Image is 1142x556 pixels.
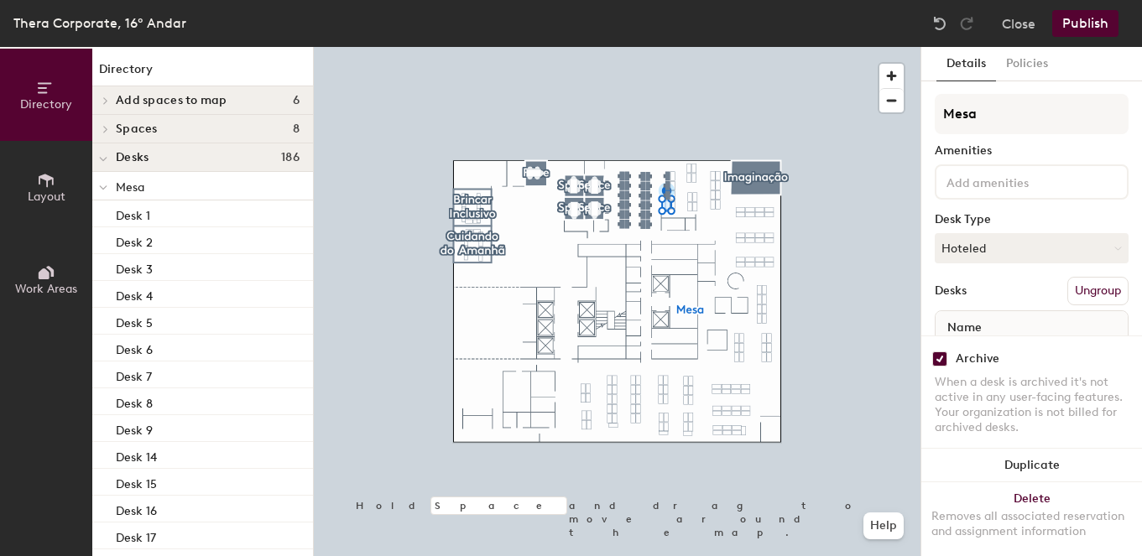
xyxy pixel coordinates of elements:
[116,151,149,164] span: Desks
[116,122,158,136] span: Spaces
[936,47,996,81] button: Details
[116,284,153,304] p: Desk 4
[116,338,153,357] p: Desk 6
[956,352,999,366] div: Archive
[116,526,156,545] p: Desk 17
[28,190,65,204] span: Layout
[92,60,313,86] h1: Directory
[921,482,1142,556] button: DeleteRemoves all associated reservation and assignment information
[116,94,227,107] span: Add spaces to map
[863,512,904,539] button: Help
[116,257,153,277] p: Desk 3
[1052,10,1119,37] button: Publish
[116,204,150,223] p: Desk 1
[116,311,153,330] p: Desk 5
[935,233,1129,263] button: Hoteled
[281,151,300,164] span: 186
[116,472,157,491] p: Desk 15
[931,509,1132,539] div: Removes all associated reservation and assignment information
[116,231,153,250] p: Desk 2
[958,15,975,32] img: Redo
[116,418,153,438] p: Desk 9
[935,284,967,298] div: Desks
[996,47,1058,81] button: Policies
[116,499,157,518] p: Desk 16
[939,313,990,343] span: Name
[293,94,300,107] span: 6
[116,180,144,195] span: Mesa
[293,122,300,136] span: 8
[20,97,72,112] span: Directory
[15,282,77,296] span: Work Areas
[935,213,1129,226] div: Desk Type
[943,171,1094,191] input: Add amenities
[931,15,948,32] img: Undo
[1002,10,1035,37] button: Close
[116,445,157,465] p: Desk 14
[13,13,186,34] div: Thera Corporate, 16º Andar
[116,392,153,411] p: Desk 8
[935,144,1129,158] div: Amenities
[921,449,1142,482] button: Duplicate
[116,365,152,384] p: Desk 7
[1067,277,1129,305] button: Ungroup
[935,375,1129,435] div: When a desk is archived it's not active in any user-facing features. Your organization is not bil...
